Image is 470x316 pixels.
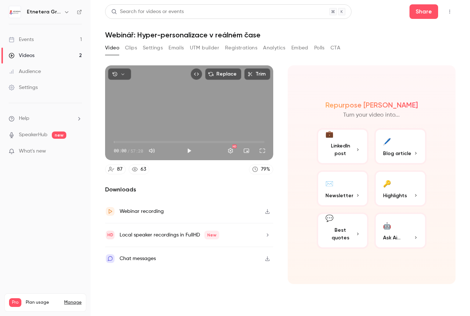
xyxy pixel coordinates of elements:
div: 63 [141,166,146,173]
button: Clips [125,42,137,54]
h2: Downloads [105,185,273,194]
button: Video [105,42,119,54]
button: CTA [330,42,340,54]
span: 57:20 [130,147,143,154]
button: ✉️Newsletter [317,170,369,207]
div: 💬 [325,214,333,223]
div: 87 [117,166,122,173]
button: Polls [314,42,325,54]
button: Embed video [191,68,202,80]
h6: Etnetera Group [27,8,61,16]
a: 87 [105,165,126,174]
h1: Webinář: Hyper-personalizace v reálném čase [105,31,456,39]
span: Highlights [383,192,407,199]
div: Audience [9,68,41,75]
div: 79 % [261,166,270,173]
span: Help [19,115,29,122]
a: SpeakerHub [19,131,47,139]
p: Turn your video into... [343,111,400,119]
li: help-dropdown-opener [9,115,82,122]
button: Settings [223,143,238,158]
button: Play [182,143,196,158]
button: Registrations [225,42,257,54]
span: New [204,231,219,239]
button: Turn on miniplayer [239,143,254,158]
button: Share [409,4,438,19]
div: 00:00 [114,147,143,154]
button: Settings [143,42,163,54]
div: 💼 [325,129,333,139]
span: Newsletter [325,192,353,199]
button: 🖊️Blog article [374,128,427,165]
div: 🤖 [383,220,391,231]
span: Ask Ai... [383,234,400,242]
div: 🔑 [383,178,391,189]
span: Plan usage [26,300,60,305]
span: new [52,131,66,139]
div: Events [9,36,34,43]
div: 🖊️ [383,135,391,147]
div: ✉️ [325,178,333,189]
span: What's new [19,147,46,155]
span: 00:00 [114,147,126,154]
button: UTM builder [190,42,219,54]
span: / [127,147,130,154]
button: Emails [169,42,184,54]
div: Chat messages [120,254,156,263]
div: Local speaker recordings in FullHD [120,231,219,239]
button: 💼LinkedIn post [317,128,369,165]
iframe: Noticeable Trigger [73,148,82,155]
button: Trim [244,68,270,80]
span: Blog article [383,150,411,157]
div: Videos [9,52,34,59]
div: Webinar recording [120,207,164,216]
span: Pro [9,298,21,307]
span: Best quotes [325,226,356,242]
div: Search for videos or events [111,8,184,16]
a: Manage [64,300,82,305]
button: Top Bar Actions [444,6,456,17]
a: 63 [129,165,149,174]
button: 🔑Highlights [374,170,427,207]
button: Embed [291,42,308,54]
a: 79% [249,165,273,174]
button: Replace [205,68,241,80]
div: Settings [9,84,38,91]
button: Full screen [255,143,270,158]
button: Analytics [263,42,286,54]
button: 🤖Ask Ai... [374,212,427,249]
button: Mute [145,143,159,158]
h2: Repurpose [PERSON_NAME] [325,101,418,109]
button: 💬Best quotes [317,212,369,249]
span: LinkedIn post [325,142,356,157]
img: Etnetera Group [9,6,21,18]
div: HD [232,145,237,148]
